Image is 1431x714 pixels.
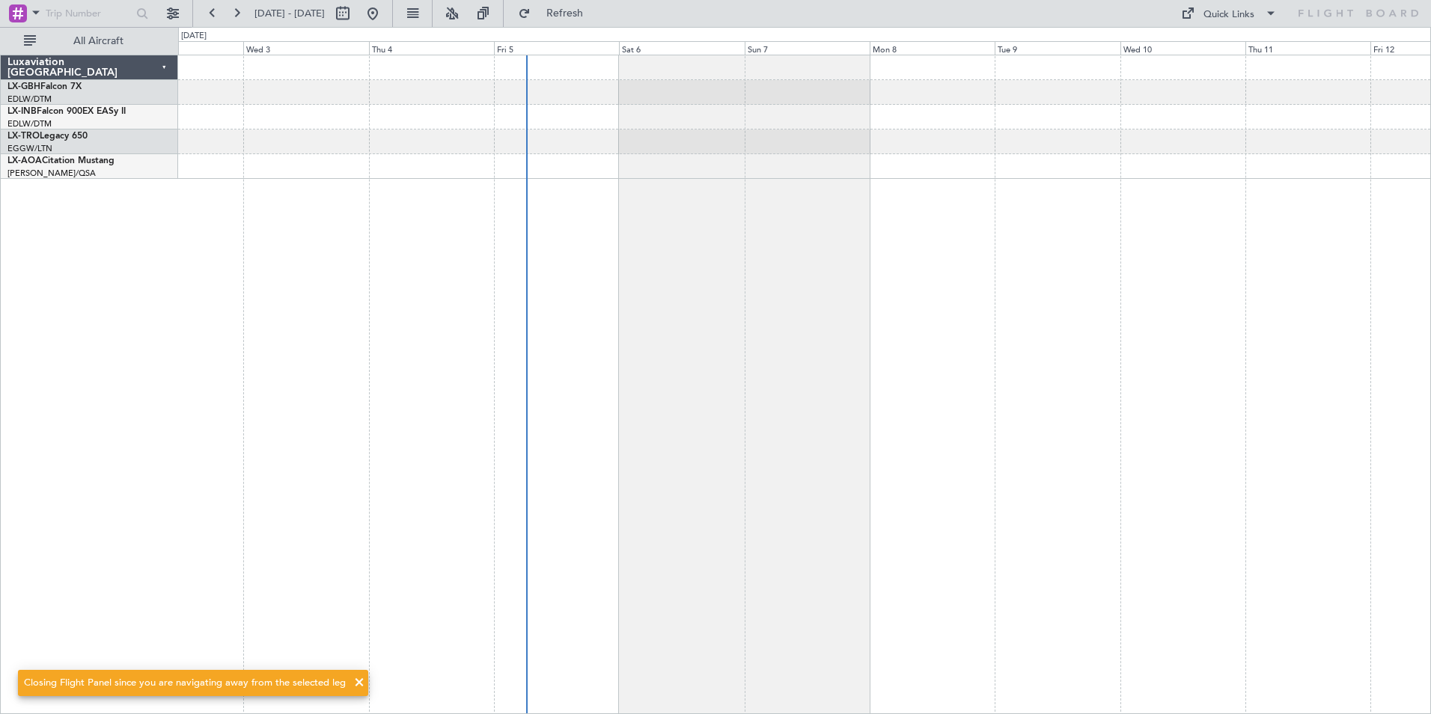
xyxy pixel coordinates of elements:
[745,41,870,55] div: Sun 7
[7,168,96,179] a: [PERSON_NAME]/QSA
[369,41,494,55] div: Thu 4
[7,156,42,165] span: LX-AOA
[7,143,52,154] a: EGGW/LTN
[7,132,88,141] a: LX-TROLegacy 650
[511,1,601,25] button: Refresh
[1203,7,1254,22] div: Quick Links
[7,156,115,165] a: LX-AOACitation Mustang
[619,41,744,55] div: Sat 6
[7,118,52,129] a: EDLW/DTM
[7,107,126,116] a: LX-INBFalcon 900EX EASy II
[39,36,158,46] span: All Aircraft
[254,7,325,20] span: [DATE] - [DATE]
[1120,41,1245,55] div: Wed 10
[7,82,82,91] a: LX-GBHFalcon 7X
[995,41,1120,55] div: Tue 9
[494,41,619,55] div: Fri 5
[870,41,995,55] div: Mon 8
[181,30,207,43] div: [DATE]
[7,82,40,91] span: LX-GBH
[7,107,37,116] span: LX-INB
[24,676,346,691] div: Closing Flight Panel since you are navigating away from the selected leg
[7,94,52,105] a: EDLW/DTM
[7,132,40,141] span: LX-TRO
[1174,1,1284,25] button: Quick Links
[16,29,162,53] button: All Aircraft
[1245,41,1370,55] div: Thu 11
[46,2,132,25] input: Trip Number
[118,41,243,55] div: Tue 2
[243,41,368,55] div: Wed 3
[534,8,596,19] span: Refresh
